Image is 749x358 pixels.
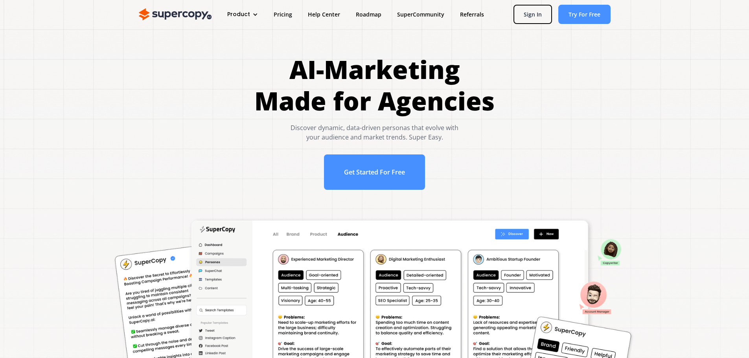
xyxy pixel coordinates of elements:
a: SuperCommunity [389,7,452,22]
a: Get Started For Free [324,154,425,190]
div: Product [227,10,250,18]
div: Discover dynamic, data-driven personas that evolve with your audience and market trends. Super Easy. [254,123,495,142]
a: Help Center [300,7,348,22]
h1: AI-Marketing Made for Agencies [254,54,495,117]
a: Roadmap [348,7,389,22]
a: Referrals [452,7,492,22]
div: Product [219,7,266,22]
a: Sign In [513,5,552,24]
a: Pricing [266,7,300,22]
a: Try For Free [558,5,611,24]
